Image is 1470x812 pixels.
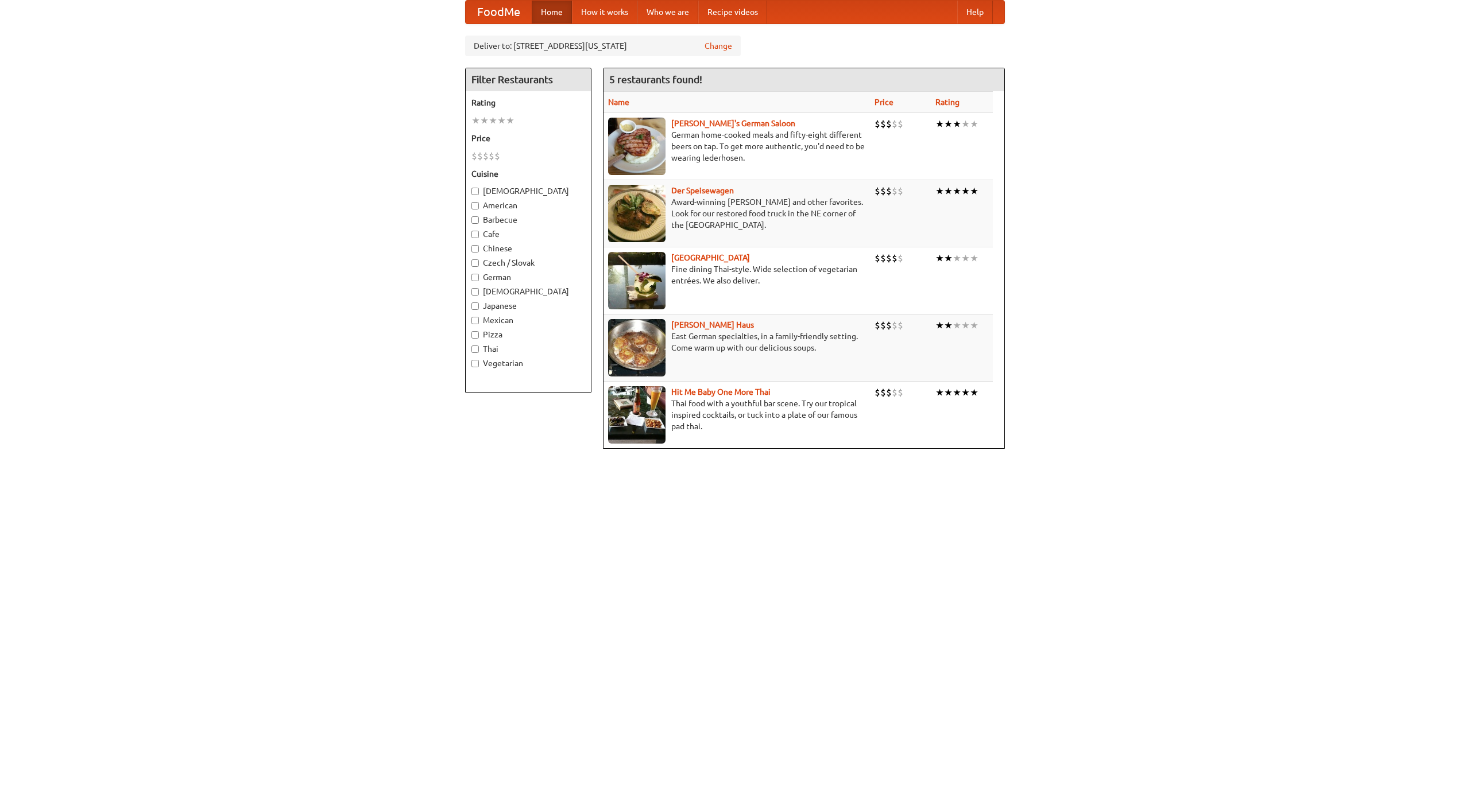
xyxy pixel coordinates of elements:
li: ★ [935,185,944,197]
li: ★ [935,319,944,332]
a: FoodMe [466,1,532,24]
li: ★ [953,185,961,197]
li: ★ [471,114,480,127]
li: $ [489,150,494,162]
li: $ [892,319,898,332]
label: Vegetarian [471,358,585,369]
a: Price [875,98,893,107]
input: American [471,202,479,209]
li: $ [880,319,886,332]
input: Thai [471,345,479,353]
a: Name [608,98,629,107]
h5: Cuisine [471,168,585,180]
input: [DEMOGRAPHIC_DATA] [471,188,479,195]
div: Deliver to: [STREET_ADDRESS][US_STATE] [465,36,741,56]
img: satay.jpg [608,252,666,309]
li: ★ [961,252,970,265]
a: How it works [572,1,637,24]
a: Who we are [637,1,698,24]
a: [PERSON_NAME]'s German Saloon [671,119,795,128]
li: ★ [935,252,944,265]
p: East German specialties, in a family-friendly setting. Come warm up with our delicious soups. [608,331,865,353]
li: ★ [961,319,970,332]
li: $ [892,386,898,399]
li: ★ [497,114,506,127]
li: $ [875,252,880,265]
li: $ [880,118,886,130]
li: ★ [935,118,944,130]
label: Mexican [471,314,585,326]
label: [DEMOGRAPHIC_DATA] [471,286,585,297]
li: ★ [970,185,978,197]
li: $ [892,252,898,265]
label: Cafe [471,228,585,240]
img: speisewagen.jpg [608,185,666,242]
input: Pizza [471,331,479,339]
label: Czech / Slovak [471,257,585,269]
a: Der Speisewagen [671,186,734,195]
li: ★ [961,185,970,197]
li: $ [483,150,489,162]
p: Award-winning [PERSON_NAME] and other favorites. Look for our restored food truck in the NE corne... [608,196,865,231]
li: $ [875,185,880,197]
li: ★ [935,386,944,399]
label: Japanese [471,300,585,312]
li: ★ [944,185,953,197]
p: Thai food with a youthful bar scene. Try our tropical inspired cocktails, or tuck into a plate of... [608,398,865,432]
label: German [471,271,585,283]
b: [PERSON_NAME] Haus [671,320,754,329]
a: Hit Me Baby One More Thai [671,387,771,397]
h4: Filter Restaurants [466,68,591,91]
label: [DEMOGRAPHIC_DATA] [471,185,585,197]
img: babythai.jpg [608,386,666,444]
li: ★ [970,386,978,399]
img: esthers.jpg [608,118,666,175]
li: ★ [961,118,970,130]
input: Japanese [471,302,479,310]
a: [GEOGRAPHIC_DATA] [671,253,750,262]
img: kohlhaus.jpg [608,319,666,376]
li: $ [886,185,892,197]
li: ★ [953,118,961,130]
li: ★ [944,319,953,332]
li: $ [898,185,903,197]
li: $ [886,319,892,332]
li: $ [477,150,483,162]
li: ★ [953,252,961,265]
input: Cafe [471,231,479,238]
input: Barbecue [471,216,479,224]
li: $ [875,386,880,399]
input: Mexican [471,317,479,324]
p: German home-cooked meals and fifty-eight different beers on tap. To get more authentic, you'd nee... [608,129,865,164]
li: $ [494,150,500,162]
li: ★ [480,114,489,127]
h5: Rating [471,97,585,108]
li: $ [886,252,892,265]
li: ★ [944,118,953,130]
a: Change [705,40,732,52]
li: $ [898,386,903,399]
ng-pluralize: 5 restaurants found! [609,74,702,85]
li: $ [886,386,892,399]
input: Czech / Slovak [471,259,479,267]
li: ★ [970,118,978,130]
label: Thai [471,343,585,355]
li: $ [898,319,903,332]
li: ★ [944,386,953,399]
p: Fine dining Thai-style. Wide selection of vegetarian entrées. We also deliver. [608,263,865,286]
a: Home [532,1,572,24]
li: ★ [961,386,970,399]
h5: Price [471,133,585,144]
li: $ [875,319,880,332]
a: Recipe videos [698,1,767,24]
li: $ [880,185,886,197]
label: American [471,200,585,211]
li: $ [898,118,903,130]
li: ★ [953,319,961,332]
li: ★ [506,114,514,127]
li: $ [892,118,898,130]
